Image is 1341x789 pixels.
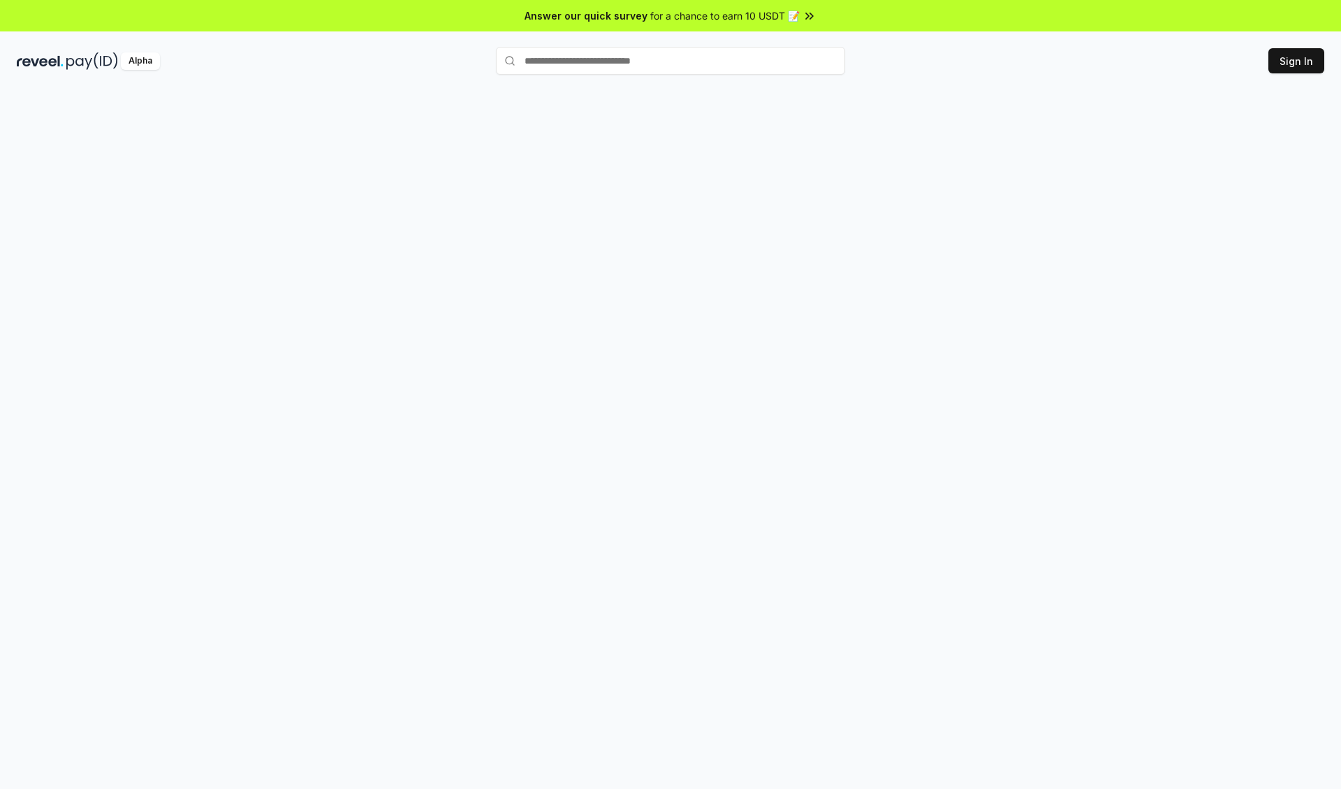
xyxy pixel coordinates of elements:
span: Answer our quick survey [525,8,647,23]
img: pay_id [66,52,118,70]
div: Alpha [121,52,160,70]
span: for a chance to earn 10 USDT 📝 [650,8,800,23]
img: reveel_dark [17,52,64,70]
button: Sign In [1268,48,1324,73]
